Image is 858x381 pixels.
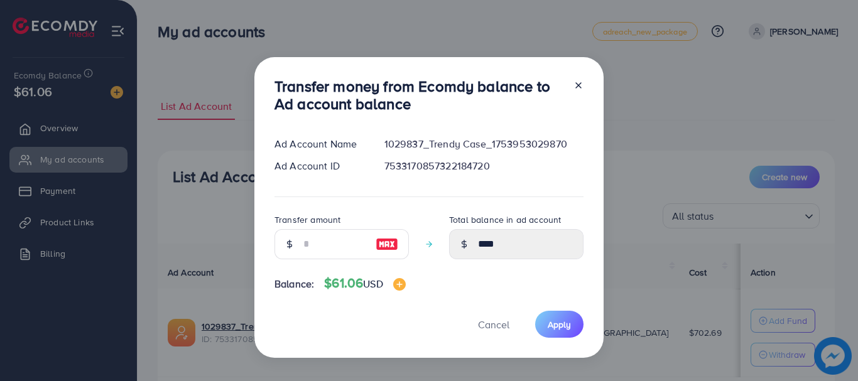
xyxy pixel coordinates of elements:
[462,311,525,338] button: Cancel
[363,277,383,291] span: USD
[274,277,314,291] span: Balance:
[535,311,584,338] button: Apply
[548,318,571,331] span: Apply
[264,159,374,173] div: Ad Account ID
[324,276,405,291] h4: $61.06
[478,318,509,331] span: Cancel
[374,159,594,173] div: 7533170857322184720
[374,137,594,151] div: 1029837_Trendy Case_1753953029870
[274,213,340,226] label: Transfer amount
[376,237,398,252] img: image
[393,278,406,291] img: image
[274,77,563,114] h3: Transfer money from Ecomdy balance to Ad account balance
[449,213,561,226] label: Total balance in ad account
[264,137,374,151] div: Ad Account Name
